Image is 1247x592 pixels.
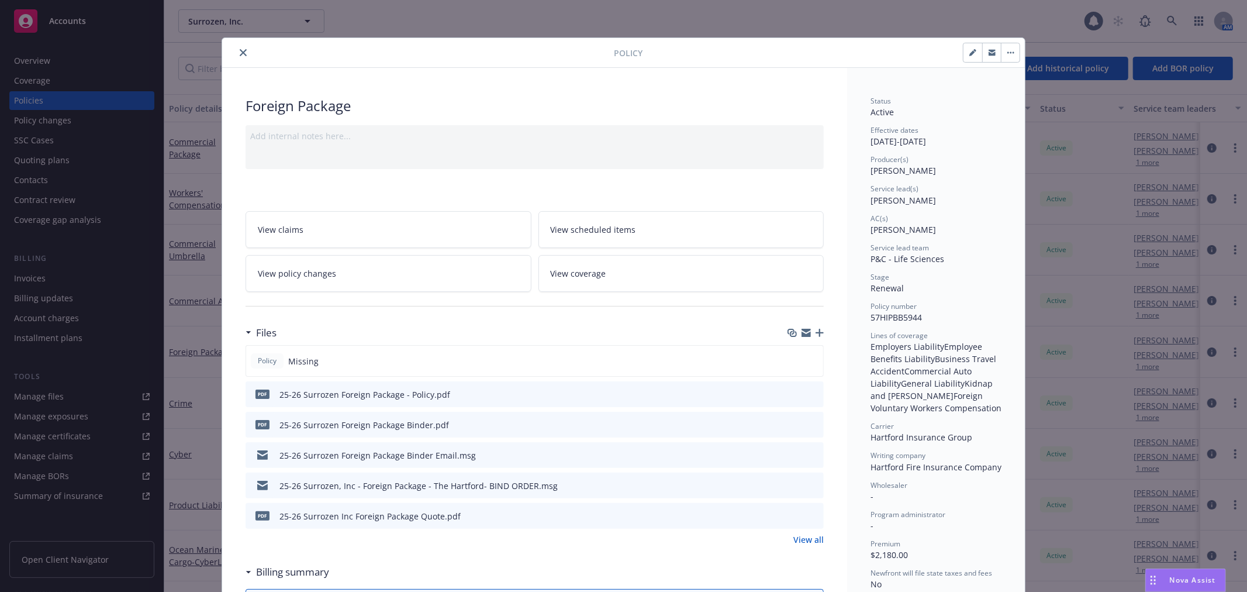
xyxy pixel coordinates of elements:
[871,214,888,223] span: AC(s)
[809,510,819,522] button: preview file
[871,341,944,352] span: Employers Liability
[871,301,917,311] span: Policy number
[871,432,972,443] span: Hartford Insurance Group
[790,510,799,522] button: download file
[871,96,891,106] span: Status
[258,267,336,280] span: View policy changes
[790,419,799,431] button: download file
[1145,569,1226,592] button: Nova Assist
[901,378,965,389] span: General Liability
[246,325,277,340] div: Files
[871,106,894,118] span: Active
[279,510,461,522] div: 25-26 Surrozen Inc Foreign Package Quote.pdf
[871,390,1001,414] span: Foreign Voluntary Workers Compensation
[871,421,894,431] span: Carrier
[538,211,824,248] a: View scheduled items
[1170,575,1216,585] span: Nova Assist
[871,184,918,194] span: Service lead(s)
[551,223,636,236] span: View scheduled items
[255,356,279,366] span: Policy
[871,480,907,490] span: Wholesaler
[246,565,329,580] div: Billing summary
[871,195,936,206] span: [PERSON_NAME]
[871,491,873,502] span: -
[255,511,270,520] span: pdf
[809,480,819,492] button: preview file
[871,378,995,401] span: Kidnap and [PERSON_NAME]
[279,388,450,401] div: 25-26 Surrozen Foreign Package - Policy.pdf
[871,243,929,253] span: Service lead team
[809,388,819,401] button: preview file
[871,253,944,264] span: P&C - Life Sciences
[790,449,799,462] button: download file
[279,449,476,462] div: 25-26 Surrozen Foreign Package Binder Email.msg
[871,579,882,590] span: No
[871,272,889,282] span: Stage
[809,449,819,462] button: preview file
[258,223,303,236] span: View claims
[871,450,925,460] span: Writing company
[871,366,974,389] span: Commercial Auto Liability
[256,325,277,340] h3: Files
[790,388,799,401] button: download file
[790,480,799,492] button: download file
[871,341,985,364] span: Employee Benefits Liability
[871,520,873,531] span: -
[551,267,606,280] span: View coverage
[288,355,319,367] span: Missing
[256,565,329,580] h3: Billing summary
[871,165,936,176] span: [PERSON_NAME]
[538,255,824,292] a: View coverage
[871,125,1001,147] div: [DATE] - [DATE]
[871,462,1001,473] span: Hartford Fire Insurance Company
[236,46,250,60] button: close
[809,419,819,431] button: preview file
[871,331,928,340] span: Lines of coverage
[871,510,945,519] span: Program administrator
[614,47,643,59] span: Policy
[871,549,908,560] span: $2,180.00
[255,420,270,429] span: pdf
[871,312,922,323] span: 57HIPBB5944
[871,154,909,164] span: Producer(s)
[871,568,992,578] span: Newfront will file state taxes and fees
[246,211,531,248] a: View claims
[246,96,824,116] div: Foreign Package
[793,534,824,546] a: View all
[279,480,558,492] div: 25-26 Surrozen, Inc - Foreign Package - The Hartford- BIND ORDER.msg
[871,125,918,135] span: Effective dates
[871,539,900,549] span: Premium
[1146,569,1160,591] div: Drag to move
[871,353,999,377] span: Business Travel Accident
[246,255,531,292] a: View policy changes
[279,419,449,431] div: 25-26 Surrozen Foreign Package Binder.pdf
[255,390,270,398] span: pdf
[250,130,819,142] div: Add internal notes here...
[871,283,904,294] span: Renewal
[871,224,936,235] span: [PERSON_NAME]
